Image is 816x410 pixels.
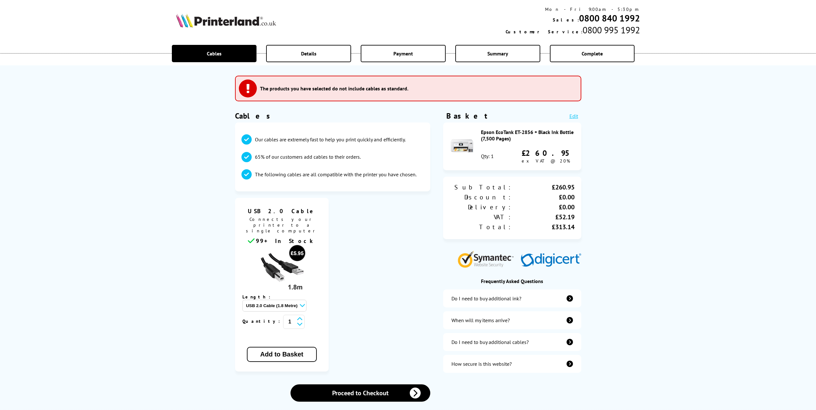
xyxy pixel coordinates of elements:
[443,289,581,307] a: additional-ink
[255,136,406,143] p: Our cables are extremely fast to help you print quickly and efficiently.
[450,223,512,231] div: Total:
[242,318,283,324] span: Quantity:
[487,50,508,57] span: Summary
[512,183,575,191] div: £260.95
[451,361,512,367] div: How secure is this website?
[235,111,430,121] h1: Cables
[238,215,326,237] span: Connects your printer to a single computer
[450,193,512,201] div: Discount:
[450,213,512,221] div: VAT:
[258,245,306,293] img: usb cable
[521,253,581,268] img: Digicert
[301,50,316,57] span: Details
[506,29,583,35] span: Customer Service:
[207,50,222,57] span: Cables
[290,384,430,402] a: Proceed to Checkout
[553,17,579,23] span: Sales:
[458,249,518,268] img: Symantec Website Security
[451,135,473,157] img: Epson EcoTank ET-2856 + Black Ink Bottle (7,500 Pages)
[506,6,640,12] div: Mon - Fri 9:00am - 5:30pm
[522,158,570,164] span: ex VAT @ 20%
[451,317,510,323] div: When will my items arrive?
[255,171,416,178] p: The following cables are all compatible with the printer you have chosen.
[512,193,575,201] div: £0.00
[512,213,575,221] div: £52.19
[569,113,578,119] a: Edit
[512,223,575,231] div: £313.14
[443,355,581,373] a: secure-website
[176,13,276,28] img: Printerland Logo
[522,148,575,158] div: £260.95
[450,203,512,211] div: Delivery:
[451,339,529,345] div: Do I need to buy additional cables?
[446,111,488,121] div: Basket
[247,347,317,362] button: Add to Basket
[481,129,575,142] div: Epson EcoTank ET-2856 + Black Ink Bottle (7,500 Pages)
[579,12,640,24] a: 0800 840 1992
[583,24,640,36] span: 0800 995 1992
[240,207,324,215] span: USB 2.0 Cable
[481,153,494,159] div: Qty: 1
[255,153,361,160] p: 65% of our customers add cables to their orders.
[443,278,581,284] div: Frequently Asked Questions
[450,183,512,191] div: Sub Total:
[256,237,315,245] span: 99+ In Stock
[443,333,581,351] a: additional-cables
[582,50,603,57] span: Complete
[393,50,413,57] span: Payment
[443,311,581,329] a: items-arrive
[451,295,521,302] div: Do I need to buy additional ink?
[512,203,575,211] div: £0.00
[242,294,277,300] span: Length:
[260,85,408,92] h3: The products you have selected do not include cables as standard.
